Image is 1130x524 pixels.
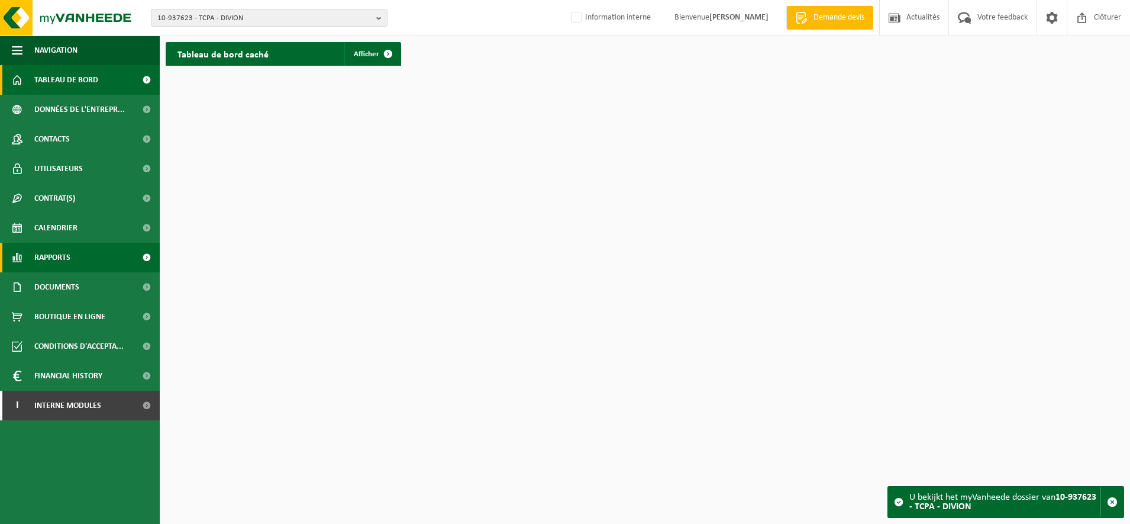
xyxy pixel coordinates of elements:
[909,487,1100,517] div: U bekijkt het myVanheede dossier van
[709,13,769,22] strong: [PERSON_NAME]
[34,243,70,272] span: Rapports
[34,124,70,154] span: Contacts
[569,9,651,27] label: Information interne
[354,50,379,58] span: Afficher
[151,9,388,27] button: 10-937623 - TCPA - DIVION
[34,95,125,124] span: Données de l'entrepr...
[34,302,105,332] span: Boutique en ligne
[34,65,98,95] span: Tableau de bord
[34,391,101,420] span: Interne modules
[34,361,102,391] span: Financial History
[34,332,124,361] span: Conditions d'accepta...
[34,154,83,184] span: Utilisateurs
[157,9,372,27] span: 10-937623 - TCPA - DIVION
[34,272,79,302] span: Documents
[344,42,400,66] a: Afficher
[786,6,873,30] a: Demande devis
[34,213,78,243] span: Calendrier
[34,36,78,65] span: Navigation
[34,184,75,213] span: Contrat(s)
[909,493,1096,512] strong: 10-937623 - TCPA - DIVION
[166,42,280,65] h2: Tableau de bord caché
[811,12,867,24] span: Demande devis
[12,391,22,420] span: I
